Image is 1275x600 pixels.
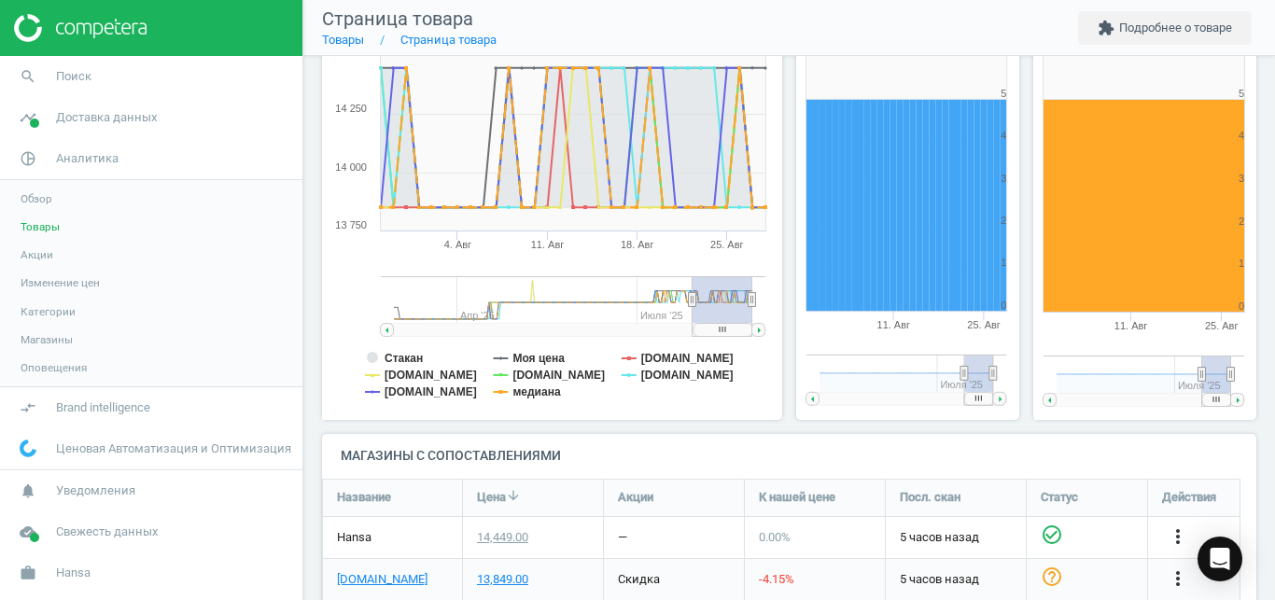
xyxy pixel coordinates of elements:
[385,352,423,365] tspan: Стакан
[1041,523,1063,546] i: check_circle_outline
[335,103,367,114] tspan: 14 250
[56,68,91,85] span: Поиск
[1198,537,1242,581] div: Open Intercom Messenger
[1162,489,1216,506] span: Действия
[21,304,76,319] span: Категории
[1001,258,1006,269] text: 1
[1167,525,1189,548] i: more_vert
[20,440,36,457] img: wGWNvw8QSZomAAAAABJRU5ErkJggg==
[21,191,52,206] span: Обзор
[900,529,1012,546] span: 5 часов назад
[335,219,367,230] tspan: 13 750
[710,239,744,250] tspan: 25. Авг
[10,473,46,509] i: notifications
[1239,88,1244,99] text: 5
[10,555,46,591] i: work
[337,489,391,506] span: Название
[1205,320,1239,331] tspan: 25. Авг
[322,33,364,47] a: Товары
[21,332,73,347] span: Магазины
[512,369,605,382] tspan: [DOMAIN_NAME]
[10,141,46,176] i: pie_chart_outlined
[967,320,1001,331] tspan: 25. Авг
[477,529,528,546] div: 14,449.00
[1041,565,1063,588] i: help_outline
[512,385,560,398] tspan: медиана
[1167,525,1189,550] button: more_vert
[759,572,794,586] span: -4.15 %
[56,399,150,416] span: Brand intelligence
[385,385,477,398] tspan: [DOMAIN_NAME]
[1167,567,1189,592] button: more_vert
[10,514,46,550] i: cloud_done
[759,530,791,544] span: 0.00 %
[1001,88,1006,99] text: 5
[876,320,910,331] tspan: 11. Авг
[900,489,960,506] span: Посл. скан
[1041,489,1078,506] span: Статус
[56,109,157,126] span: Доставка данных
[900,571,1012,588] span: 5 часов назад
[1001,130,1006,141] text: 4
[618,489,653,506] span: Акции
[322,434,1256,478] h4: Магазины с сопоставлениями
[385,369,477,382] tspan: [DOMAIN_NAME]
[21,219,60,234] span: Товары
[400,33,497,47] a: Страница товара
[1239,300,1244,312] text: 0
[56,150,119,167] span: Аналитика
[56,482,135,499] span: Уведомления
[1239,216,1244,227] text: 2
[10,100,46,135] i: timeline
[337,529,371,546] span: Hansa
[1098,20,1114,36] i: extension
[1001,173,1006,184] text: 3
[641,352,734,365] tspan: [DOMAIN_NAME]
[21,275,100,290] span: Изменение цен
[56,523,158,540] span: Свежесть данных
[506,488,521,503] i: arrow_downward
[618,572,660,586] span: скидка
[56,440,291,457] span: Ценовая Автоматизация и Оптимизация
[1078,11,1252,45] button: extensionПодробнее о товаре
[1167,567,1189,590] i: more_vert
[1114,320,1148,331] tspan: 11. Авг
[56,565,91,581] span: Hansa
[322,7,473,30] span: Страница товара
[477,489,506,506] span: Цена
[444,239,471,250] tspan: 4. Авг
[531,239,565,250] tspan: 11. Авг
[618,529,627,546] div: —
[1001,216,1006,227] text: 2
[1001,300,1006,312] text: 0
[10,390,46,426] i: compare_arrows
[1239,258,1244,269] text: 1
[335,161,367,173] tspan: 14 000
[21,360,87,375] span: Оповещения
[759,489,835,506] span: К нашей цене
[1239,130,1244,141] text: 4
[621,239,654,250] tspan: 18. Авг
[477,571,528,588] div: 13,849.00
[21,247,53,262] span: Акции
[337,571,427,588] a: [DOMAIN_NAME]
[10,59,46,94] i: search
[512,352,565,365] tspan: Моя цена
[14,14,147,42] img: ajHJNr6hYgQAAAAASUVORK5CYII=
[1239,173,1244,184] text: 3
[641,369,734,382] tspan: [DOMAIN_NAME]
